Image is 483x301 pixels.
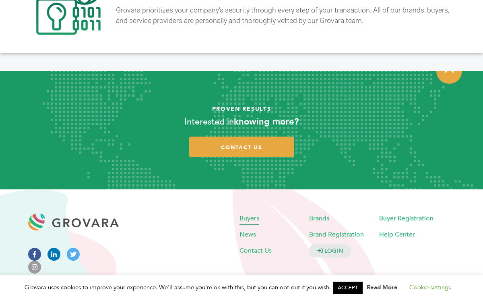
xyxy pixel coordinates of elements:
a: Buyer Registration [379,214,433,223]
a: LOGIN [309,244,351,257]
a: Brand Registration [309,230,364,239]
a: Read More [367,283,398,291]
span: Grovara uses cookies to improve your experience. We'll assume you're ok with this, but you can op... [25,283,459,291]
a: Buyers [239,214,259,223]
a: ACCEPT [333,282,363,294]
a: Brands [309,214,329,223]
span: Interested in [184,116,234,128]
a: Cookie settings [409,283,451,291]
span: Grovara prioritizes your company’s security through every step of your transaction. All of our br... [116,6,449,25]
a: News [239,230,256,239]
a: Contact Us [239,246,272,255]
a: contact us [189,137,294,157]
span: contact us [221,144,262,151]
a: Help Center [379,230,415,239]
